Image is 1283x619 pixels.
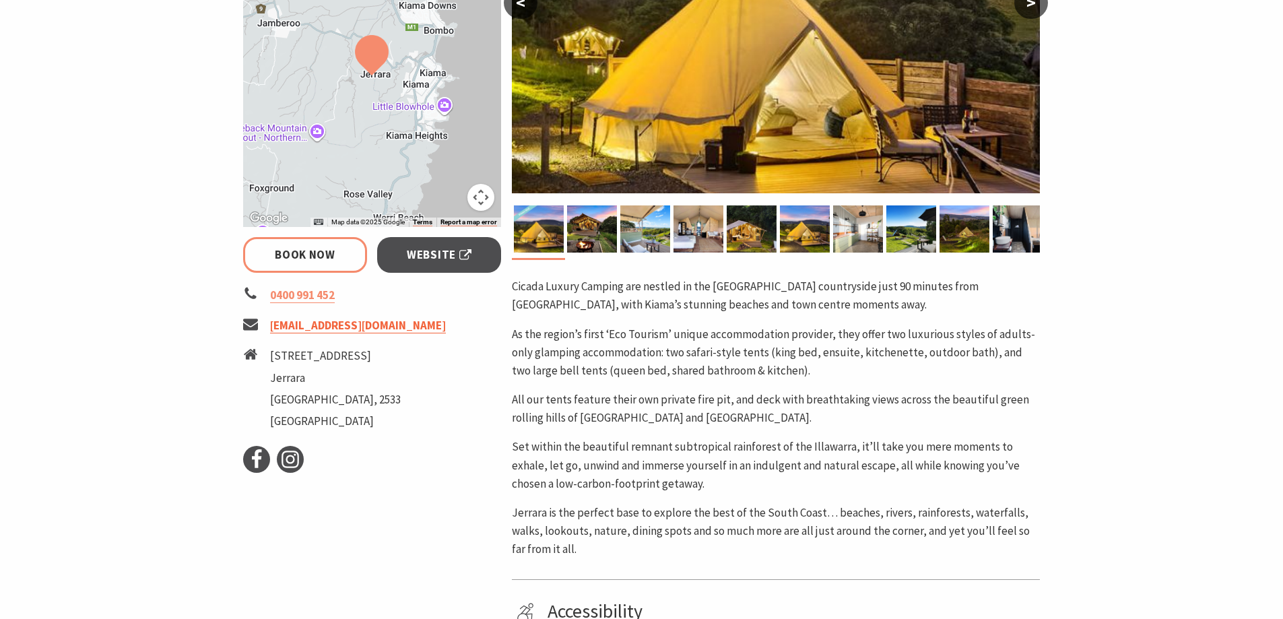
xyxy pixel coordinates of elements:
[331,218,405,226] span: Map data ©2025 Google
[620,205,670,253] img: Black Prince deck with outdoor kitchen and view
[467,184,494,211] button: Map camera controls
[833,205,883,253] img: Cicada Bell Tent communal kitchen
[940,205,989,253] img: Green Grocer Bell Tent
[270,391,401,409] li: [GEOGRAPHIC_DATA], 2533
[512,325,1040,381] p: As the region’s first ‘Eco Tourism’ unique accommodation provider, they offer two luxurious style...
[512,391,1040,427] p: All our tents feature their own private fire pit, and deck with breathtaking views across the bea...
[270,288,335,303] a: 0400 991 452
[440,218,497,226] a: Report a map error
[270,369,401,387] li: Jerrara
[314,218,323,227] button: Keyboard shortcuts
[512,504,1040,559] p: Jerrara is the perfect base to explore the best of the South Coast… beaches, rivers, rainforests,...
[377,237,502,273] a: Website
[270,347,401,365] li: [STREET_ADDRESS]
[727,205,777,253] img: Golden Emperor Safari Tent
[993,205,1043,253] img: Black Prince Safari Tent Bathroom
[413,218,432,226] a: Terms (opens in new tab)
[270,318,446,333] a: [EMAIL_ADDRESS][DOMAIN_NAME]
[246,209,291,227] a: Open this area in Google Maps (opens a new window)
[407,246,471,264] span: Website
[270,412,401,430] li: [GEOGRAPHIC_DATA]
[512,278,1040,314] p: Cicada Luxury Camping are nestled in the [GEOGRAPHIC_DATA] countryside just 90 minutes from [GEOG...
[567,205,617,253] img: Black Prince Safari Tent
[246,209,291,227] img: Google
[673,205,723,253] img: Black Prince Safari Tent
[243,237,368,273] a: Book Now
[886,205,936,253] img: Green Grocer Bell Tent deck with view
[512,438,1040,493] p: Set within the beautiful remnant subtropical rainforest of the Illawarra, it’ll take you mere mom...
[780,205,830,253] img: Blue Moon Bell Tent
